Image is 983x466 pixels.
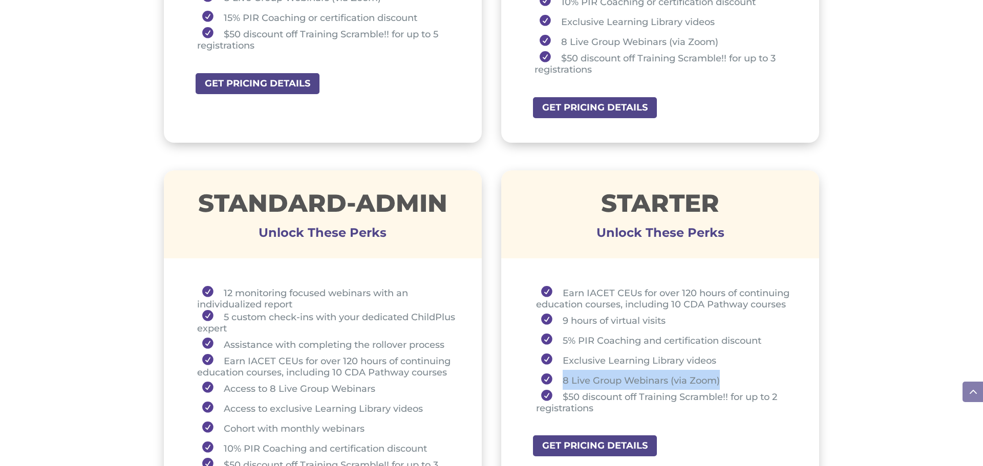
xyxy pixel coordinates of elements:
a: GET PRICING DETAILS [532,96,658,119]
li: Cohort with monthly webinars [197,418,456,438]
h3: Unlock These Perks [164,233,482,238]
li: 15% PIR Coaching or certification discount [197,7,456,27]
h3: Unlock These Perks [501,233,819,238]
li: Exclusive Learning Library videos [536,350,794,370]
li: $50 discount off Training Scramble!! for up to 3 registrations [535,51,794,75]
h1: STANDARD-ADMIN [164,191,482,220]
li: 12 monitoring focused webinars with an individualized report [197,286,456,310]
li: Access to 8 Live Group Webinars [197,378,456,398]
li: Assistance with completing the rollover process [197,334,456,354]
li: Exclusive Learning Library videos [535,11,794,31]
li: Earn IACET CEUs for over 120 hours of continuing education courses, including 10 CDA Pathway courses [197,354,456,378]
a: GET PRICING DETAILS [195,72,320,95]
li: $50 discount off Training Scramble!! for up to 5 registrations [197,27,456,51]
li: 5% PIR Coaching and certification discount [536,330,794,350]
h1: STARTER [501,191,819,220]
li: $50 discount off Training Scramble!! for up to 2 registrations [536,390,794,414]
a: GET PRICING DETAILS [532,434,658,457]
li: 9 hours of virtual visits [536,310,794,330]
li: 8 Live Group Webinars (via Zoom) [535,31,794,51]
li: Earn IACET CEUs for over 120 hours of continuing education courses, including 10 CDA Pathway courses [536,286,794,310]
li: 10% PIR Coaching and certification discount [197,438,456,458]
li: Access to exclusive Learning Library videos [197,398,456,418]
li: 5 custom check-ins with your dedicated ChildPlus expert [197,310,456,334]
li: 8 Live Group Webinars (via Zoom) [536,370,794,390]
